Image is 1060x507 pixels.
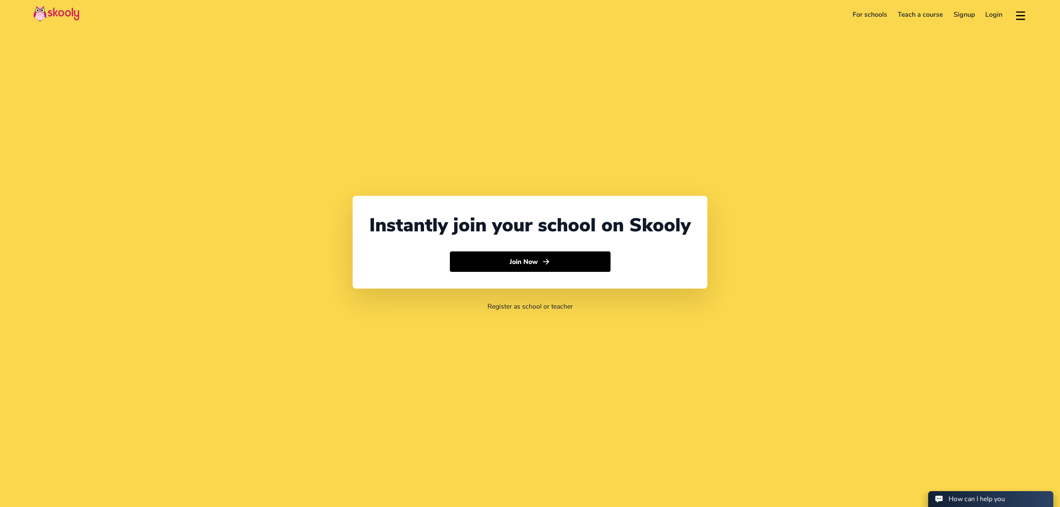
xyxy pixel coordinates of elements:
button: Join Nowarrow forward outline [450,251,611,272]
button: menu outline [1015,8,1027,22]
a: Login [980,8,1008,21]
ion-icon: arrow forward outline [542,257,550,266]
a: Teach a course [892,8,948,21]
a: Register as school or teacher [487,302,573,311]
a: Signup [948,8,980,21]
img: Skooly [33,5,79,22]
a: For schools [847,8,893,21]
div: Instantly join your school on Skooly [369,213,691,238]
